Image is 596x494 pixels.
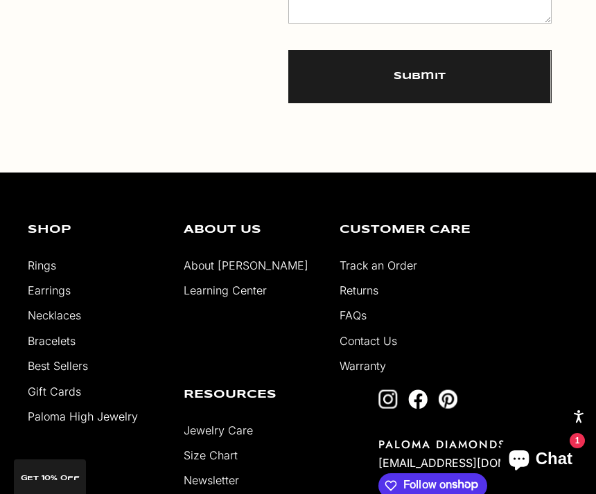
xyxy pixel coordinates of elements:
[184,258,308,272] a: About [PERSON_NAME]
[496,438,585,483] inbox-online-store-chat: Shopify online store chat
[28,224,163,236] p: Shop
[340,283,378,297] a: Returns
[394,69,446,85] span: Submit
[28,409,138,423] a: Paloma High Jewelry
[184,473,239,487] a: Newsletter
[340,258,417,272] a: Track an Order
[184,423,253,437] a: Jewelry Care
[28,385,81,398] a: Gift Cards
[378,389,398,409] a: Follow on Instagram
[28,283,71,297] a: Earrings
[378,452,568,473] p: [EMAIL_ADDRESS][DOMAIN_NAME]
[340,308,367,322] a: FAQs
[28,334,76,348] a: Bracelets
[184,389,319,400] p: Resources
[28,308,81,322] a: Necklaces
[184,224,319,236] p: About Us
[340,224,475,236] p: Customer Care
[14,459,86,494] div: GET 10% Off
[288,50,551,103] button: Submit
[340,359,386,373] a: Warranty
[408,389,428,409] a: Follow on Facebook
[28,258,56,272] a: Rings
[378,436,568,452] p: PALOMA DIAMONDS INC.
[438,389,457,409] a: Follow on Pinterest
[340,334,397,348] a: Contact Us
[184,448,238,462] a: Size Chart
[21,475,80,482] span: GET 10% Off
[184,283,267,297] a: Learning Center
[28,359,88,373] a: Best Sellers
